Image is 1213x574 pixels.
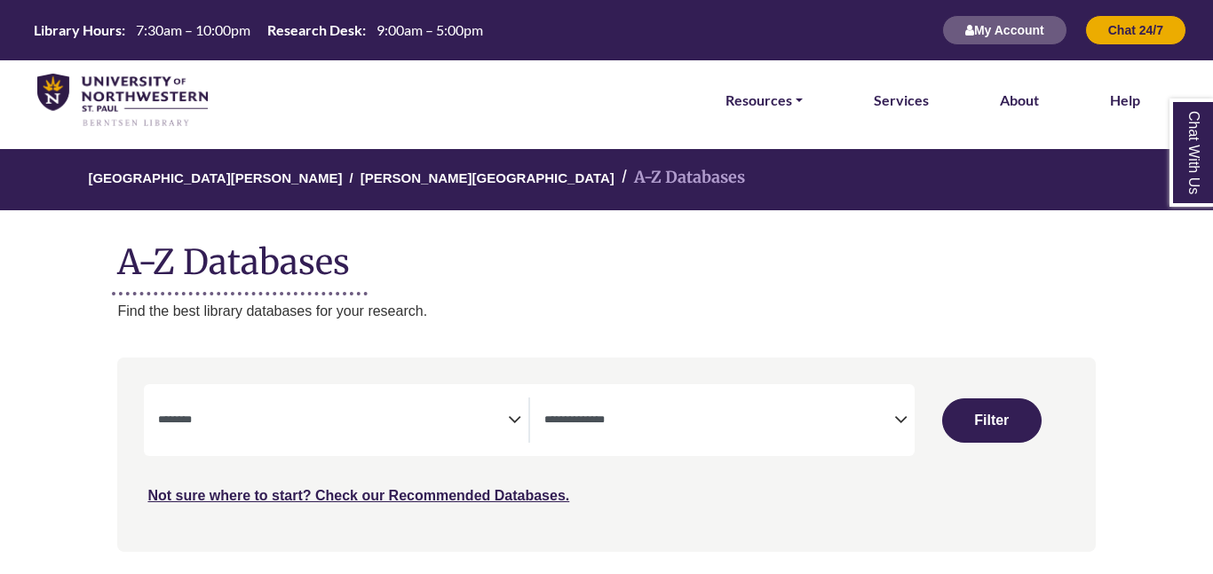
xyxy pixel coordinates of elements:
a: Hours Today [27,20,490,41]
span: 7:30am – 10:00pm [136,21,250,38]
a: About [1000,89,1039,112]
nav: breadcrumb [117,149,1095,210]
button: My Account [942,15,1067,45]
a: Resources [725,89,803,112]
li: A-Z Databases [614,165,745,191]
button: Submit for Search Results [942,398,1042,443]
img: library_home [37,74,208,128]
table: Hours Today [27,20,490,37]
a: [GEOGRAPHIC_DATA][PERSON_NAME] [88,168,342,185]
th: Research Desk: [260,20,367,39]
nav: Search filters [117,358,1095,551]
textarea: Search [158,414,508,429]
a: Services [874,89,929,112]
a: My Account [942,22,1067,37]
a: Chat 24/7 [1085,22,1186,37]
p: Find the best library databases for your research. [117,300,1095,323]
button: Chat 24/7 [1085,15,1186,45]
a: Help [1110,89,1140,112]
a: [PERSON_NAME][GEOGRAPHIC_DATA] [361,168,614,185]
th: Library Hours: [27,20,126,39]
textarea: Search [544,414,894,429]
a: Not sure where to start? Check our Recommended Databases. [147,488,569,503]
h1: A-Z Databases [117,228,1095,282]
span: 9:00am – 5:00pm [377,21,483,38]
